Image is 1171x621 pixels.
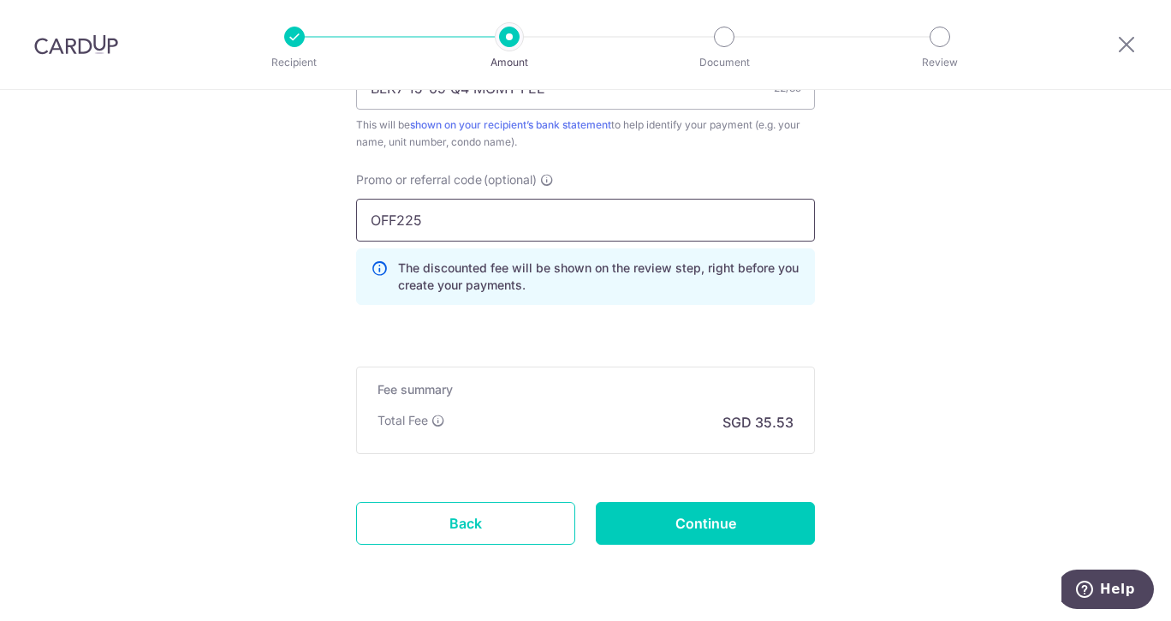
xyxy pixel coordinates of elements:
[877,54,1003,71] p: Review
[377,381,794,398] h5: Fee summary
[356,502,575,545] a: Back
[356,116,815,151] div: This will be to help identify your payment (e.g. your name, unit number, condo name).
[596,502,815,545] input: Continue
[410,118,611,131] a: shown on your recipient’s bank statement
[722,412,794,433] p: SGD 35.53
[34,34,118,55] img: CardUp
[661,54,788,71] p: Document
[377,412,428,429] p: Total Fee
[231,54,358,71] p: Recipient
[1061,570,1154,612] iframe: Opens a widget where you can find more information
[484,171,537,188] span: (optional)
[356,171,482,188] span: Promo or referral code
[398,260,800,294] p: The discounted fee will be shown on the review step, right before you create your payments.
[446,54,573,71] p: Amount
